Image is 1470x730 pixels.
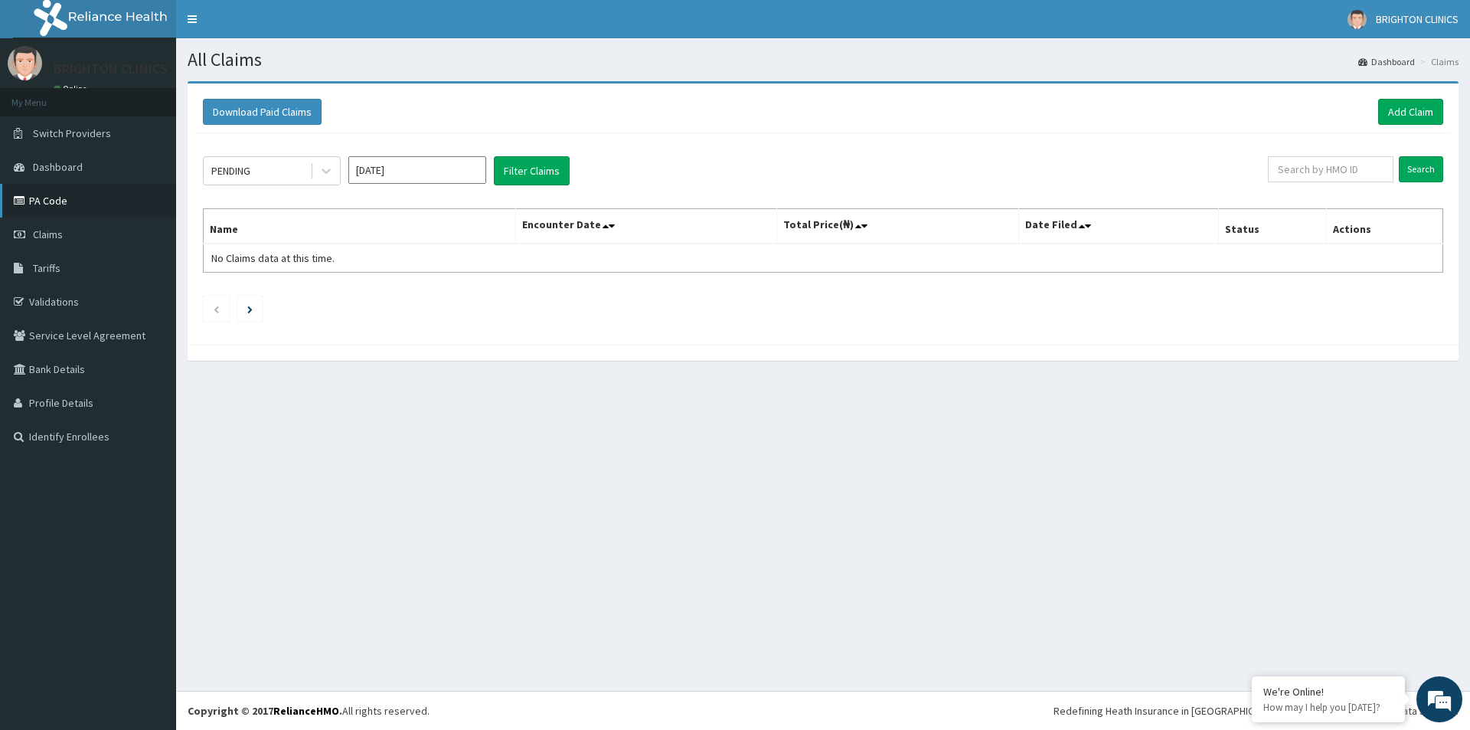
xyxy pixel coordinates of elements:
[348,156,486,184] input: Select Month and Year
[515,209,776,244] th: Encounter Date
[211,251,335,265] span: No Claims data at this time.
[1018,209,1218,244] th: Date Filed
[1263,701,1393,714] p: How may I help you today?
[273,704,339,718] a: RelianceHMO
[1326,209,1442,244] th: Actions
[213,302,220,316] a: Previous page
[33,160,83,174] span: Dashboard
[1358,55,1415,68] a: Dashboard
[1416,55,1459,68] li: Claims
[1399,156,1443,182] input: Search
[176,691,1470,730] footer: All rights reserved.
[1218,209,1326,244] th: Status
[204,209,516,244] th: Name
[1376,12,1459,26] span: BRIGHTON CLINICS
[188,50,1459,70] h1: All Claims
[1053,703,1459,719] div: Redefining Heath Insurance in [GEOGRAPHIC_DATA] using Telemedicine and Data Science!
[33,228,63,241] span: Claims
[1378,99,1443,125] a: Add Claim
[188,704,342,718] strong: Copyright © 2017 .
[776,209,1018,244] th: Total Price(₦)
[494,156,570,185] button: Filter Claims
[1347,10,1367,29] img: User Image
[211,163,250,178] div: PENDING
[247,302,253,316] a: Next page
[203,99,322,125] button: Download Paid Claims
[33,261,60,275] span: Tariffs
[8,46,42,80] img: User Image
[1268,156,1393,182] input: Search by HMO ID
[54,83,90,94] a: Online
[1263,685,1393,699] div: We're Online!
[54,62,168,76] p: BRIGHTON CLINICS
[33,126,111,140] span: Switch Providers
